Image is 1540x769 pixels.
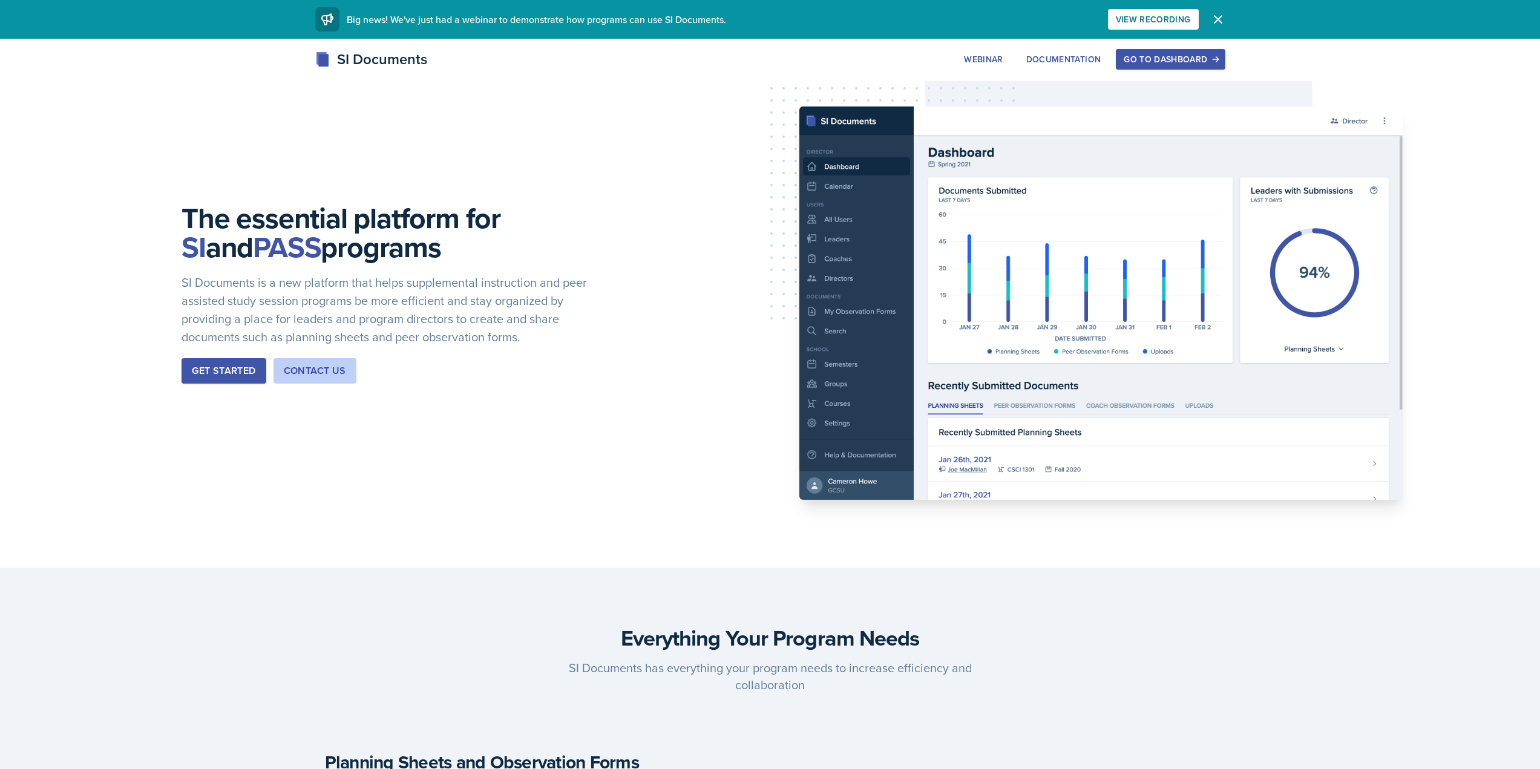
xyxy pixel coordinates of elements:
[1116,15,1191,24] div: View Recording
[538,659,1003,693] p: SI Documents has everything your program needs to increase efficiency and collaboration
[182,358,266,384] button: Get Started
[1124,54,1217,64] div: Go to Dashboard
[347,13,726,26] span: Big news! We've just had a webinar to demonstrate how programs can use SI Documents.
[325,626,1216,650] h3: Everything Your Program Needs
[315,48,427,70] div: SI Documents
[964,54,1003,64] div: Webinar
[192,364,255,378] div: Get Started
[1116,49,1225,70] button: Go to Dashboard
[1026,54,1101,64] div: Documentation
[274,358,356,384] button: Contact Us
[1018,49,1109,70] button: Documentation
[956,49,1011,70] button: Webinar
[284,364,346,378] div: Contact Us
[1108,9,1199,30] button: View Recording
